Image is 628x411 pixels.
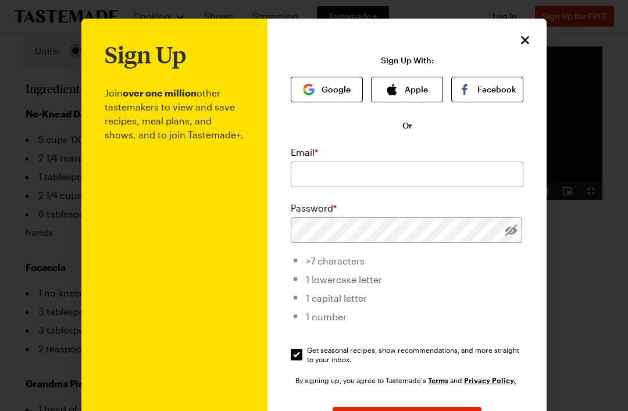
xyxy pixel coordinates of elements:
[451,77,523,102] button: Facebook
[295,374,519,386] div: By signing up, you agree to Tastemade's and
[306,311,347,322] span: 1 number
[464,375,516,385] a: Tastemade Privacy Policy
[105,42,186,67] h1: Sign Up
[306,292,367,303] span: 1 capital letter
[518,33,533,48] button: Close
[402,120,412,131] span: Or
[123,87,197,98] b: over one million
[428,375,448,385] a: Tastemade Terms of Service
[371,77,443,102] button: Apple
[291,145,318,159] label: Email
[381,56,434,65] p: Sign Up With:
[291,77,363,102] button: Google
[291,349,302,360] input: Get seasonal recipes, show recommendations, and more straight to your inbox.
[306,255,365,266] span: >7 characters
[306,274,382,285] span: 1 lowercase letter
[307,345,524,364] span: Get seasonal recipes, show recommendations, and more straight to your inbox.
[291,201,337,215] label: Password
